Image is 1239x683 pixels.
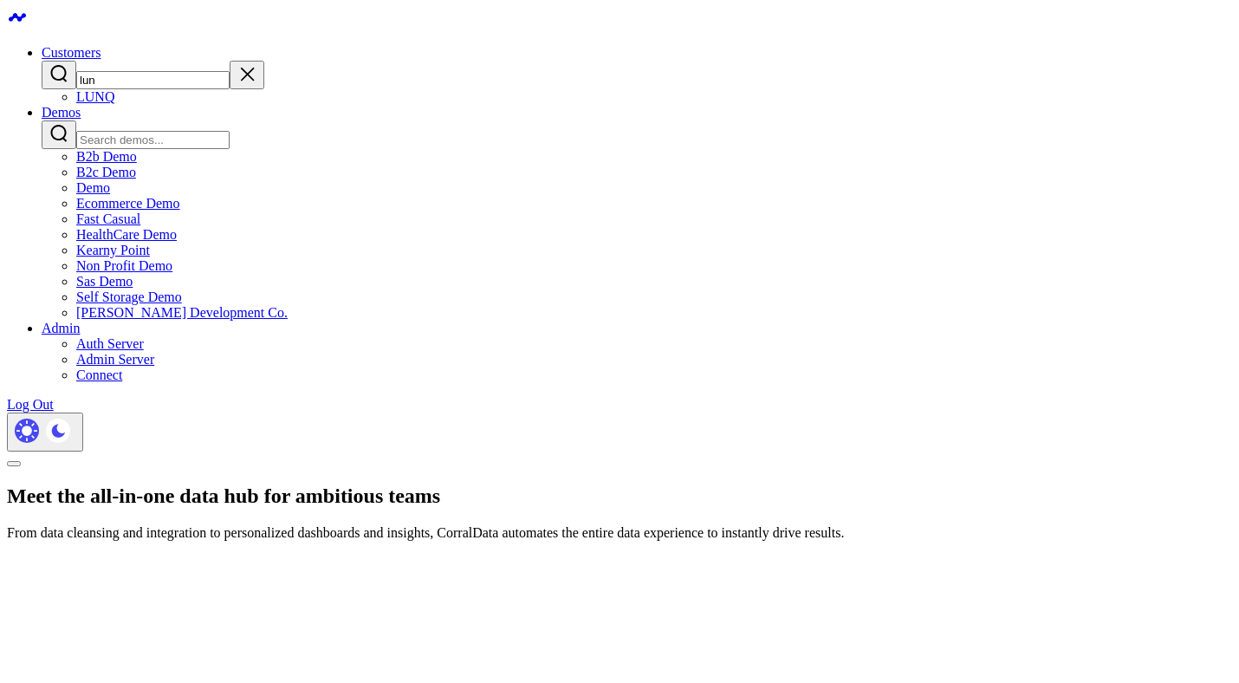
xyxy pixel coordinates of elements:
a: Sas Demo [76,274,133,289]
input: Search demos input [76,131,230,149]
a: LUNQ [76,89,114,104]
a: B2b Demo [76,149,137,164]
a: Ecommerce Demo [76,196,180,211]
a: Fast Casual [76,211,140,226]
input: Search customers input [76,71,230,89]
button: Search demos button [42,120,76,149]
a: B2c Demo [76,165,136,179]
a: Non Profit Demo [76,258,172,273]
button: Search customers button [42,61,76,89]
h1: Meet the all-in-one data hub for ambitious teams [7,485,1232,508]
a: Kearny Point [76,243,150,257]
a: Customers [42,45,101,60]
a: [PERSON_NAME] Development Co. [76,305,288,320]
p: From data cleansing and integration to personalized dashboards and insights, CorralData automates... [7,525,1232,541]
a: Admin Server [76,352,154,367]
a: Log Out [7,397,54,412]
a: Connect [76,368,122,382]
a: Admin [42,321,80,335]
a: Auth Server [76,336,144,351]
a: Demo [76,180,110,195]
a: Demos [42,105,81,120]
button: Clear search [230,61,264,89]
a: Self Storage Demo [76,289,182,304]
a: HealthCare Demo [76,227,177,242]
